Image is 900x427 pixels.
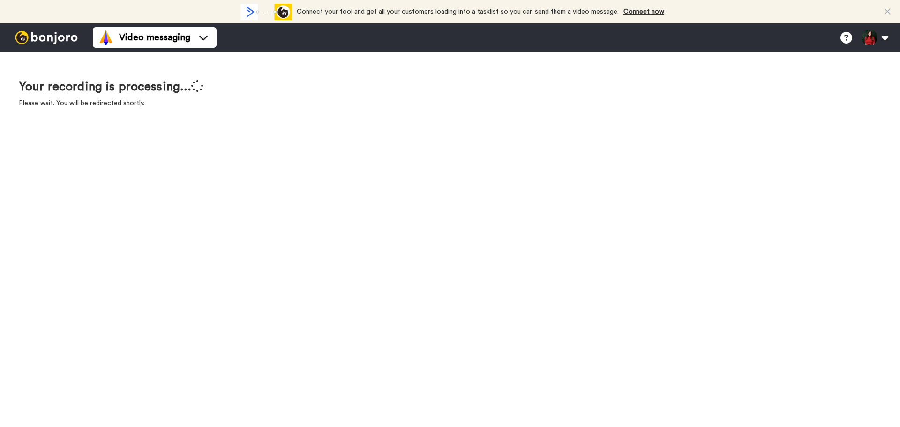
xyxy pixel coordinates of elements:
img: bj-logo-header-white.svg [11,31,82,44]
span: Video messaging [119,31,190,44]
div: animation [240,4,292,20]
p: Please wait. You will be redirected shortly. [19,98,203,108]
h1: Your recording is processing... [19,80,203,94]
a: Connect now [623,8,664,15]
img: vm-color.svg [98,30,113,45]
span: Connect your tool and get all your customers loading into a tasklist so you can send them a video... [297,8,619,15]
